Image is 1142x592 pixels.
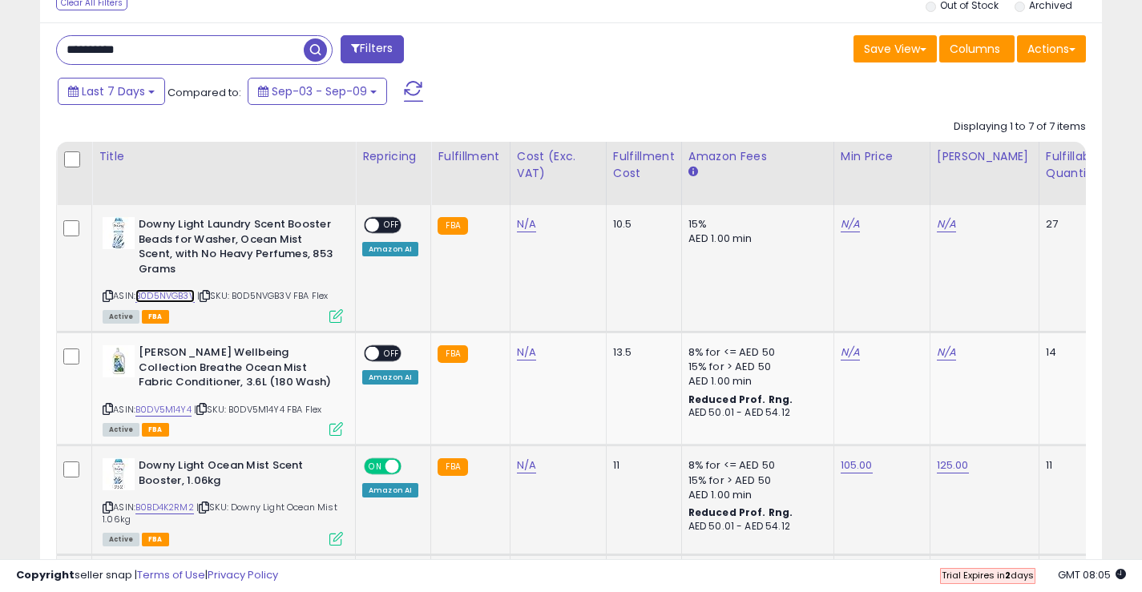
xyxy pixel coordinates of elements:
a: N/A [517,344,536,360]
div: Fulfillment Cost [613,148,675,182]
div: 27 [1046,217,1096,232]
button: Last 7 Days [58,78,165,105]
a: N/A [937,216,956,232]
a: B0D5NVGB3V [135,289,195,303]
a: N/A [841,216,860,232]
strong: Copyright [16,567,75,582]
b: Downy Light Ocean Mist Scent Booster, 1.06kg [139,458,333,492]
span: Last 7 Days [82,83,145,99]
img: 41mAvXqdNeL._SL40_.jpg [103,217,135,249]
div: Cost (Exc. VAT) [517,148,599,182]
div: seller snap | | [16,568,278,583]
span: All listings currently available for purchase on Amazon [103,533,139,546]
div: AED 50.01 - AED 54.12 [688,520,821,534]
span: 2025-09-17 08:05 GMT [1058,567,1126,582]
span: Compared to: [167,85,241,100]
div: ASIN: [103,345,343,434]
span: All listings currently available for purchase on Amazon [103,423,139,437]
div: 11 [1046,458,1096,473]
div: Amazon AI [362,483,418,497]
span: FBA [142,423,169,437]
img: 31un7OUvnnL._SL40_.jpg [103,345,135,377]
div: 15% for > AED 50 [688,360,821,374]
b: Reduced Prof. Rng. [688,393,793,406]
small: Amazon Fees. [688,165,698,179]
span: ON [365,460,385,473]
div: 15% [688,217,821,232]
div: Amazon AI [362,242,418,256]
small: FBA [438,458,467,476]
button: Save View [853,35,937,62]
span: | SKU: B0D5NVGB3V FBA Flex [197,289,328,302]
a: N/A [517,216,536,232]
div: ASIN: [103,458,343,544]
div: AED 1.00 min [688,488,821,502]
a: 105.00 [841,457,873,473]
div: 13.5 [613,345,669,360]
small: FBA [438,217,467,235]
div: Repricing [362,148,424,165]
div: ASIN: [103,217,343,321]
span: | SKU: Downy Light Ocean Mist 1.06kg [103,501,337,525]
div: Amazon AI [362,370,418,385]
b: Reduced Prof. Rng. [688,505,793,519]
span: Trial Expires in days [942,569,1034,582]
button: Actions [1017,35,1086,62]
div: Min Price [841,148,923,165]
button: Sep-03 - Sep-09 [248,78,387,105]
span: All listings currently available for purchase on Amazon [103,310,139,324]
div: Displaying 1 to 7 of 7 items [954,119,1086,135]
a: Privacy Policy [208,567,278,582]
div: Fulfillable Quantity [1046,148,1101,182]
span: FBA [142,310,169,324]
a: N/A [517,457,536,473]
div: 15% for > AED 50 [688,473,821,488]
div: Title [99,148,349,165]
span: Columns [950,41,1000,57]
span: OFF [379,347,405,360]
a: B0BD4K2RM2 [135,501,194,514]
small: FBA [438,345,467,363]
div: 11 [613,458,669,473]
button: Filters [341,35,403,63]
a: N/A [937,344,956,360]
span: FBA [142,533,169,546]
a: N/A [841,344,860,360]
a: 125.00 [937,457,969,473]
div: Amazon Fees [688,148,827,165]
div: AED 1.00 min [688,374,821,389]
div: 8% for <= AED 50 [688,345,821,360]
b: [PERSON_NAME] Wellbeing Collection Breathe Ocean Mist Fabric Conditioner, 3.6L (180 Wash) [139,345,333,394]
b: 2 [1005,569,1011,582]
a: B0DV5M14Y4 [135,403,192,417]
span: | SKU: B0DV5M14Y4 FBA Flex [194,403,321,416]
img: 41ImX3YEINL._SL40_.jpg [103,458,135,490]
a: Terms of Use [137,567,205,582]
span: OFF [399,460,425,473]
div: 14 [1046,345,1096,360]
div: Fulfillment [438,148,502,165]
b: Downy Light Laundry Scent Booster Beads for Washer, Ocean Mist Scent, with No Heavy Perfumes, 853... [139,217,333,280]
span: OFF [379,219,405,232]
div: 8% for <= AED 50 [688,458,821,473]
div: 10.5 [613,217,669,232]
span: Sep-03 - Sep-09 [272,83,367,99]
div: [PERSON_NAME] [937,148,1032,165]
div: AED 1.00 min [688,232,821,246]
div: AED 50.01 - AED 54.12 [688,406,821,420]
button: Columns [939,35,1015,62]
